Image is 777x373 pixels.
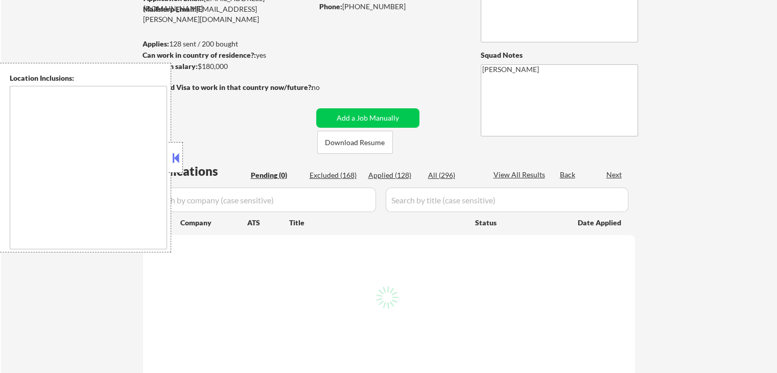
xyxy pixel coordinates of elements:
div: All (296) [428,170,479,180]
div: Status [475,213,563,231]
div: Applied (128) [368,170,419,180]
div: Excluded (168) [310,170,361,180]
div: Back [560,170,576,180]
div: Squad Notes [481,50,638,60]
input: Search by company (case sensitive) [146,188,376,212]
strong: Minimum salary: [143,62,198,71]
div: ATS [247,218,289,228]
div: Title [289,218,465,228]
div: Pending (0) [251,170,302,180]
strong: Applies: [143,39,169,48]
strong: Can work in country of residence?: [143,51,256,59]
div: yes [143,50,310,60]
div: Applications [146,165,247,177]
div: Next [606,170,623,180]
div: [EMAIL_ADDRESS][PERSON_NAME][DOMAIN_NAME] [143,4,313,24]
div: [PHONE_NUMBER] [319,2,464,12]
strong: Mailslurp Email: [143,5,196,13]
strong: Will need Visa to work in that country now/future?: [143,83,313,91]
strong: Phone: [319,2,342,11]
div: View All Results [493,170,548,180]
div: 128 sent / 200 bought [143,39,313,49]
div: $180,000 [143,61,313,72]
div: Date Applied [578,218,623,228]
div: Location Inclusions: [10,73,167,83]
div: no [312,82,341,92]
div: Company [180,218,247,228]
input: Search by title (case sensitive) [386,188,628,212]
button: Download Resume [317,131,393,154]
button: Add a Job Manually [316,108,419,128]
